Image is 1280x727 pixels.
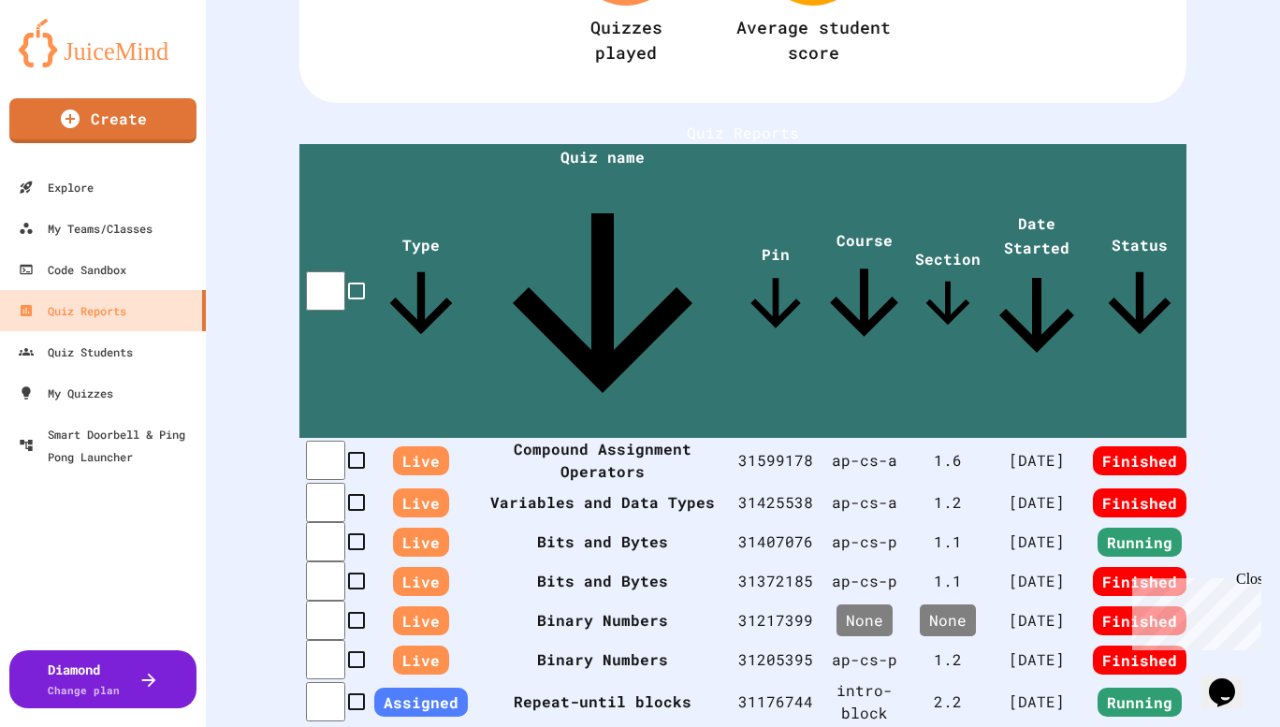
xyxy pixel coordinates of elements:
[1093,567,1186,596] span: Finished
[299,122,1186,144] h1: Quiz Reports
[813,230,916,355] span: Course
[48,660,120,699] div: Diamond
[813,491,916,514] div: ap-cs-a
[468,522,738,561] th: Bits and Bytes
[738,483,813,522] td: 31425538
[393,528,449,557] span: Live
[468,679,738,724] th: Repeat-until blocks
[1093,606,1186,635] span: Finished
[813,531,916,553] div: ap-cs-p
[9,98,196,143] a: Create
[393,606,449,635] span: Live
[738,522,813,561] td: 31407076
[1093,235,1186,350] span: Status
[915,249,981,336] span: Section
[915,491,981,514] div: 1 . 2
[836,604,893,636] div: None
[19,176,94,198] div: Explore
[1098,528,1182,557] span: Running
[915,648,981,671] div: 1 . 2
[738,438,813,483] td: 31599178
[1093,446,1186,475] span: Finished
[981,483,1093,522] td: [DATE]
[813,679,916,724] div: intro-block
[19,423,198,468] div: Smart Doorbell & Ping Pong Launcher
[981,522,1093,561] td: [DATE]
[19,19,187,67] img: logo-orange.svg
[374,235,468,350] span: Type
[468,147,738,439] span: Quiz name
[738,244,813,341] span: Pin
[393,567,449,596] span: Live
[915,570,981,592] div: 1 . 1
[9,650,196,708] button: DiamondChange plan
[48,683,120,697] span: Change plan
[393,646,449,675] span: Live
[738,679,813,724] td: 31176744
[981,601,1093,640] td: [DATE]
[590,15,662,65] div: Quizzes played
[19,382,113,404] div: My Quizzes
[468,483,738,522] th: Variables and Data Types
[1201,652,1261,708] iframe: chat widget
[813,449,916,472] div: ap-cs-a
[1098,688,1182,717] span: Running
[1093,488,1186,517] span: Finished
[19,217,153,240] div: My Teams/Classes
[1093,646,1186,675] span: Finished
[981,679,1093,724] td: [DATE]
[374,688,468,717] span: Assigned
[981,640,1093,679] td: [DATE]
[738,601,813,640] td: 31217399
[19,258,126,281] div: Code Sandbox
[393,488,449,517] span: Live
[981,213,1093,371] span: Date Started
[920,604,976,636] div: None
[915,691,981,713] div: 2 . 2
[19,341,133,363] div: Quiz Students
[981,561,1093,601] td: [DATE]
[738,640,813,679] td: 31205395
[468,561,738,601] th: Bits and Bytes
[306,271,345,311] input: select all desserts
[393,446,449,475] span: Live
[981,438,1093,483] td: [DATE]
[813,570,916,592] div: ap-cs-p
[813,648,916,671] div: ap-cs-p
[738,561,813,601] td: 31372185
[468,601,738,640] th: Binary Numbers
[19,299,126,322] div: Quiz Reports
[1125,571,1261,650] iframe: chat widget
[468,640,738,679] th: Binary Numbers
[734,15,893,65] div: Average student score
[468,438,738,483] th: Compound Assignment Operators
[915,531,981,553] div: 1 . 1
[7,7,129,119] div: Chat with us now!Close
[915,449,981,472] div: 1 . 6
